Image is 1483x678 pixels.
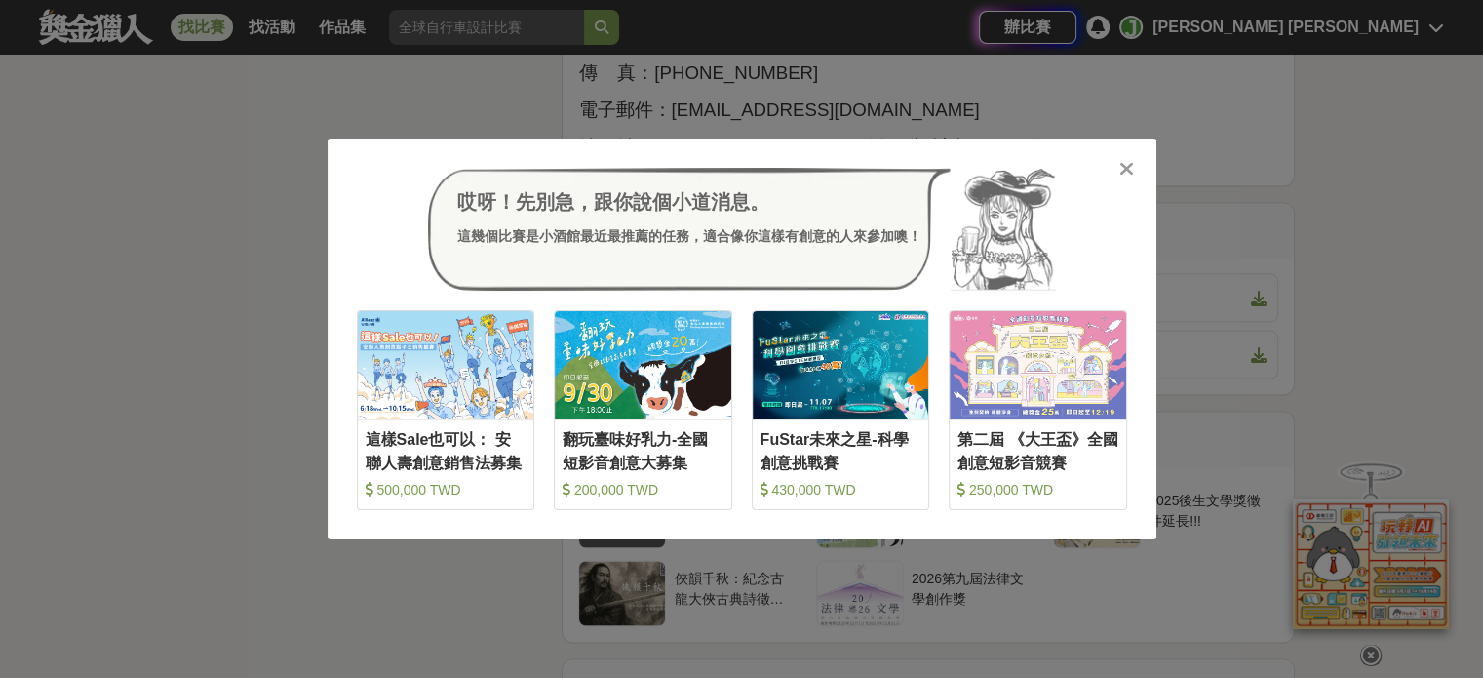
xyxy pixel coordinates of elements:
a: Cover Image這樣Sale也可以： 安聯人壽創意銷售法募集 500,000 TWD [357,310,535,510]
div: 500,000 TWD [366,480,527,499]
div: 200,000 TWD [563,480,723,499]
a: Cover ImageFuStar未來之星-科學創意挑戰賽 430,000 TWD [752,310,930,510]
div: 這幾個比賽是小酒館最近最推薦的任務，適合像你這樣有創意的人來參加噢！ [457,226,921,247]
div: FuStar未來之星-科學創意挑戰賽 [761,428,921,472]
div: 250,000 TWD [957,480,1118,499]
img: Cover Image [555,311,731,419]
img: Cover Image [950,311,1126,419]
a: Cover Image翻玩臺味好乳力-全國短影音創意大募集 200,000 TWD [554,310,732,510]
div: 哎呀！先別急，跟你說個小道消息。 [457,187,921,217]
img: Cover Image [358,311,534,419]
a: Cover Image第二屆 《大王盃》全國創意短影音競賽 250,000 TWD [949,310,1127,510]
img: Cover Image [753,311,929,419]
div: 這樣Sale也可以： 安聯人壽創意銷售法募集 [366,428,527,472]
div: 430,000 TWD [761,480,921,499]
img: Avatar [951,168,1056,291]
div: 第二屆 《大王盃》全國創意短影音競賽 [957,428,1118,472]
div: 翻玩臺味好乳力-全國短影音創意大募集 [563,428,723,472]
